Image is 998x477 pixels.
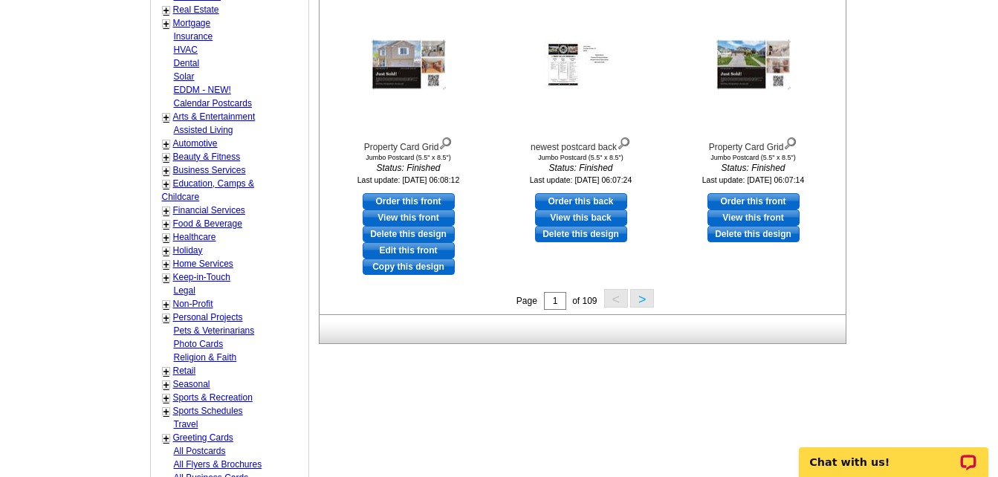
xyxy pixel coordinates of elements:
[363,193,455,210] a: use this design
[173,152,241,162] a: Beauty & Fitness
[789,430,998,477] iframe: LiveChat chat widget
[174,325,255,336] a: Pets & Veterinarians
[499,154,663,161] div: Jumbo Postcard (5.5" x 8.5")
[544,41,618,88] img: newest postcard back
[672,154,835,161] div: Jumbo Postcard (5.5" x 8.5")
[174,285,195,296] a: Legal
[438,134,453,150] img: view design details
[499,161,663,175] i: Status: Finished
[163,205,169,217] a: +
[174,31,213,42] a: Insurance
[707,193,800,210] a: use this design
[173,18,211,28] a: Mortgage
[572,296,597,306] span: of 109
[163,152,169,163] a: +
[604,289,628,308] button: <
[173,205,245,215] a: Financial Services
[163,4,169,16] a: +
[716,40,791,90] img: Property Card Grid
[173,366,196,376] a: Retail
[530,175,632,184] small: Last update: [DATE] 06:07:24
[174,352,237,363] a: Religion & Faith
[173,432,233,443] a: Greeting Cards
[499,134,663,154] div: newest postcard back
[173,232,216,242] a: Healthcare
[163,312,169,324] a: +
[173,138,218,149] a: Automotive
[327,134,490,154] div: Property Card Grid
[783,134,797,150] img: view design details
[174,71,195,82] a: Solar
[173,4,219,15] a: Real Estate
[372,40,446,90] img: Property Card Grid
[163,272,169,284] a: +
[163,232,169,244] a: +
[327,154,490,161] div: Jumbo Postcard (5.5" x 8.5")
[163,138,169,150] a: +
[173,245,203,256] a: Holiday
[173,272,230,282] a: Keep-in-Touch
[163,111,169,123] a: +
[163,432,169,444] a: +
[174,85,231,95] a: EDDM - NEW!
[174,58,200,68] a: Dental
[163,299,169,311] a: +
[163,18,169,30] a: +
[163,245,169,257] a: +
[707,226,800,242] a: Delete this design
[174,419,198,429] a: Travel
[516,296,537,306] span: Page
[174,45,198,55] a: HVAC
[174,98,252,108] a: Calendar Postcards
[163,178,169,190] a: +
[617,134,631,150] img: view design details
[363,210,455,226] a: View this front
[173,299,213,309] a: Non-Profit
[174,459,262,470] a: All Flyers & Brochures
[707,210,800,226] a: View this front
[672,134,835,154] div: Property Card Grid
[173,259,233,269] a: Home Services
[163,218,169,230] a: +
[535,226,627,242] a: Delete this design
[163,379,169,391] a: +
[163,259,169,270] a: +
[535,193,627,210] a: use this design
[357,175,460,184] small: Last update: [DATE] 06:08:12
[363,226,455,242] a: Delete this design
[363,242,455,259] a: edit this design
[535,210,627,226] a: View this back
[173,379,210,389] a: Seasonal
[174,125,233,135] a: Assisted Living
[163,165,169,177] a: +
[173,165,246,175] a: Business Services
[702,175,805,184] small: Last update: [DATE] 06:07:14
[174,339,224,349] a: Photo Cards
[173,312,243,322] a: Personal Projects
[672,161,835,175] i: Status: Finished
[173,406,243,416] a: Sports Schedules
[327,161,490,175] i: Status: Finished
[173,111,256,122] a: Arts & Entertainment
[173,392,253,403] a: Sports & Recreation
[630,289,654,308] button: >
[173,218,242,229] a: Food & Beverage
[162,178,254,202] a: Education, Camps & Childcare
[163,366,169,377] a: +
[163,392,169,404] a: +
[174,446,226,456] a: All Postcards
[163,406,169,418] a: +
[363,259,455,275] a: Copy this design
